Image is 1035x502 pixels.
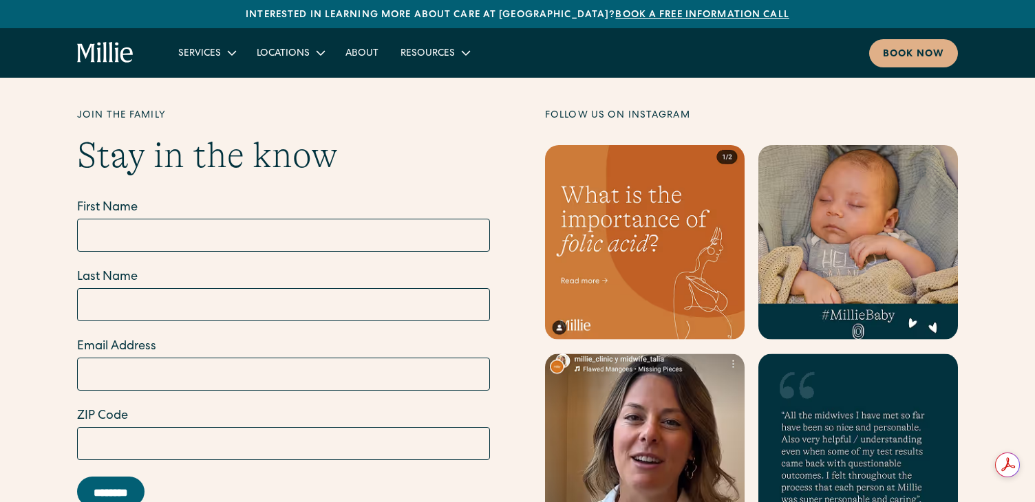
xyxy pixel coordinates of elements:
[869,39,958,67] a: Book now
[77,109,490,123] div: Join the family
[390,41,480,64] div: Resources
[615,10,789,20] a: Book a free information call
[77,338,490,356] label: Email Address
[178,47,221,61] div: Services
[77,268,490,287] label: Last Name
[257,47,310,61] div: Locations
[883,47,944,62] div: Book now
[77,199,490,217] label: First Name
[77,407,490,426] label: ZIP Code
[246,41,334,64] div: Locations
[77,42,134,64] a: home
[167,41,246,64] div: Services
[401,47,455,61] div: Resources
[545,109,958,123] div: Follow us on Instagram
[334,41,390,64] a: About
[77,134,490,177] h2: Stay in the know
